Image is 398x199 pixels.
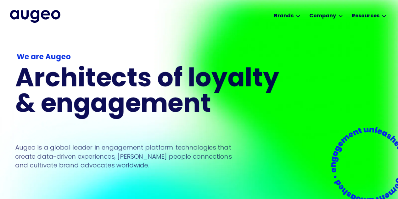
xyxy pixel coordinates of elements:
[10,10,60,23] a: home
[17,52,285,63] div: We are Augeo
[352,12,379,20] div: Resources
[309,12,336,20] div: Company
[15,67,287,118] h1: Architects of loyalty & engagement
[10,10,60,23] img: Augeo's full logo in midnight blue.
[274,12,294,20] div: Brands
[15,143,232,170] p: Augeo is a global leader in engagement platform technologies that create data-driven experiences,...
